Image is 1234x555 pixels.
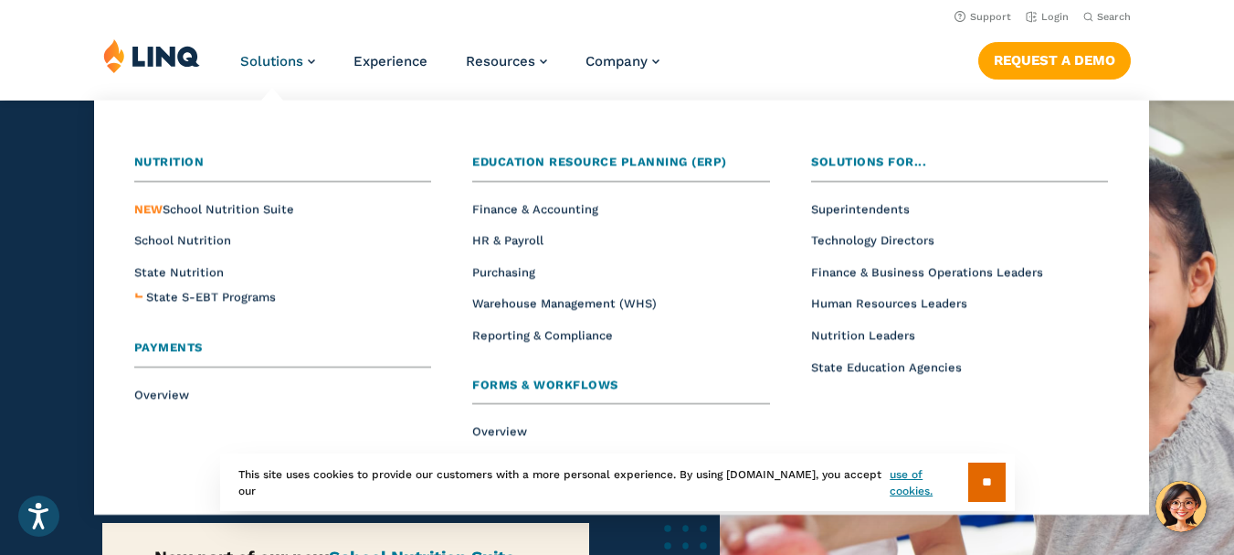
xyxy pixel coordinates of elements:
span: State S-EBT Programs [146,290,276,304]
a: Finance & Accounting [472,202,598,216]
span: Payments [134,340,203,354]
span: Company [585,53,648,69]
a: Forms & Workflows [472,376,769,405]
a: Education Resource Planning (ERP) [472,153,769,182]
nav: Button Navigation [978,38,1131,79]
span: NEW [134,202,163,216]
a: Warehouse Management (WHS) [472,296,657,310]
a: Login [1026,11,1069,23]
nav: Primary Navigation [240,38,659,99]
a: Nutrition Leaders [811,328,915,342]
span: School Nutrition Suite [134,202,294,216]
a: Finance & Business Operations Leaders [811,265,1043,279]
button: Open Search Bar [1083,10,1131,24]
a: Payments [134,338,431,368]
a: State Education Agencies [811,360,962,374]
a: Overview [472,424,527,438]
span: Education Resource Planning (ERP) [472,155,727,168]
a: Experience [353,53,427,69]
a: Company [585,53,659,69]
a: HR & Payroll [472,233,543,247]
span: Search [1097,11,1131,23]
button: Hello, have a question? Let’s chat. [1155,481,1207,532]
a: Solutions for... [811,153,1108,182]
a: Nutrition [134,153,431,182]
span: Solutions [240,53,303,69]
a: Purchasing [472,265,535,279]
a: Resources [466,53,547,69]
a: School Nutrition [134,233,231,247]
a: State S-EBT Programs [146,288,276,307]
span: Forms & Workflows [472,378,618,391]
span: Resources [466,53,535,69]
a: Request a Demo [978,42,1131,79]
a: Human Resources Leaders [811,296,967,310]
a: Support [955,11,1011,23]
a: use of cookies. [890,466,967,499]
a: Solutions [240,53,315,69]
a: State Nutrition [134,265,224,279]
a: NEWSchool Nutrition Suite [134,202,294,216]
a: Overview [134,388,189,401]
a: Superintendents [811,202,910,216]
span: Nutrition [134,155,205,168]
img: LINQ | K‑12 Software [103,38,200,73]
div: This site uses cookies to provide our customers with a more personal experience. By using [DOMAIN... [220,454,1015,511]
a: Reporting & Compliance [472,328,613,342]
span: Solutions for... [811,155,926,168]
a: Technology Directors [811,233,934,247]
